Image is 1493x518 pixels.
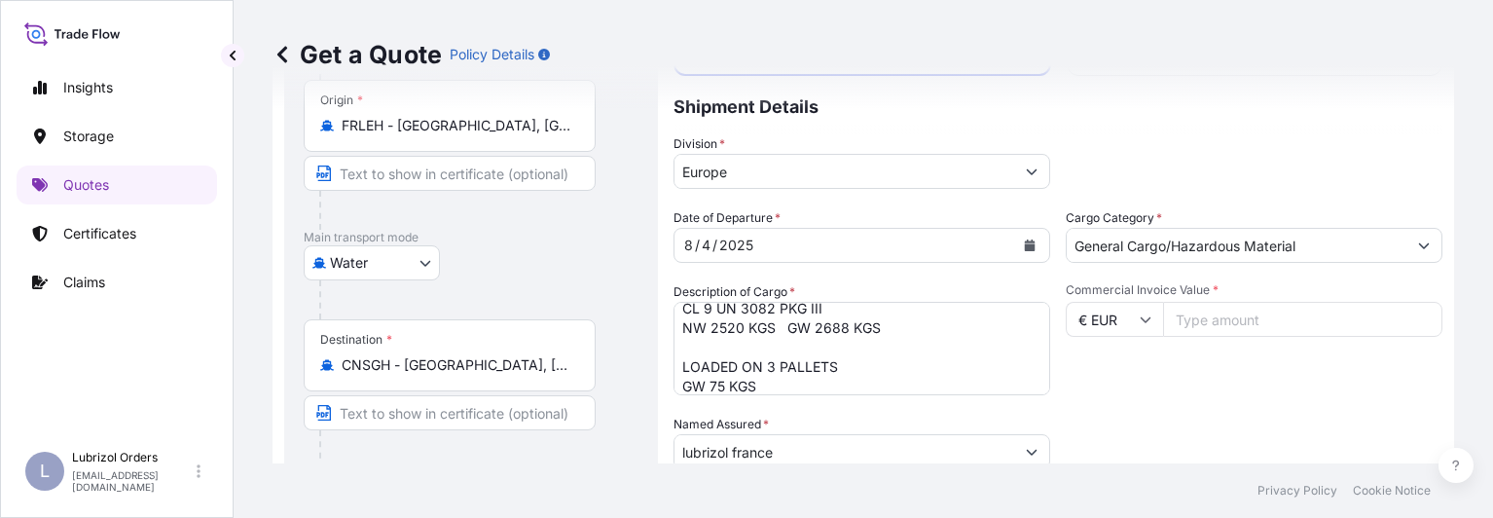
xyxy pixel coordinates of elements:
[63,127,114,146] p: Storage
[304,156,596,191] input: Text to appear on certificate
[40,462,50,481] span: L
[1014,154,1049,189] button: Show suggestions
[63,78,113,97] p: Insights
[17,214,217,253] a: Certificates
[330,253,368,273] span: Water
[304,395,596,430] input: Text to appear on certificate
[674,154,1014,189] input: Type to search division
[700,234,712,257] div: day,
[17,263,217,302] a: Claims
[674,302,1050,395] textarea: 6 DRUMS OF PAZAD 8033 ANGLAMOL(R) 2099G, STD BLACK AND YELLOW 1 DRUMS PAZAD 8105 .ALOX(R) 2100, 1...
[63,175,109,195] p: Quotes
[1067,228,1406,263] input: Select a commodity type
[695,234,700,257] div: /
[304,245,440,280] button: Select transport
[1406,228,1441,263] button: Show suggestions
[682,234,695,257] div: month,
[1066,208,1162,228] label: Cargo Category
[63,224,136,243] p: Certificates
[17,117,217,156] a: Storage
[1353,483,1431,499] a: Cookie Notice
[674,434,1014,469] input: Full name
[450,45,534,64] p: Policy Details
[342,355,571,375] input: Destination
[342,116,571,135] input: Origin
[63,273,105,292] p: Claims
[320,332,392,348] div: Destination
[674,282,795,302] label: Description of Cargo
[1163,302,1442,337] input: Type amount
[17,166,217,204] a: Quotes
[717,234,755,257] div: year,
[1066,282,1442,298] span: Commercial Invoice Value
[1257,483,1337,499] a: Privacy Policy
[674,415,769,434] label: Named Assured
[273,39,442,70] p: Get a Quote
[674,208,781,228] span: Date of Departure
[304,230,638,245] p: Main transport mode
[72,469,193,493] p: [EMAIL_ADDRESS][DOMAIN_NAME]
[72,450,193,465] p: Lubrizol Orders
[712,234,717,257] div: /
[674,134,725,154] label: Division
[1014,434,1049,469] button: Show suggestions
[17,68,217,107] a: Insights
[1014,230,1045,261] button: Calendar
